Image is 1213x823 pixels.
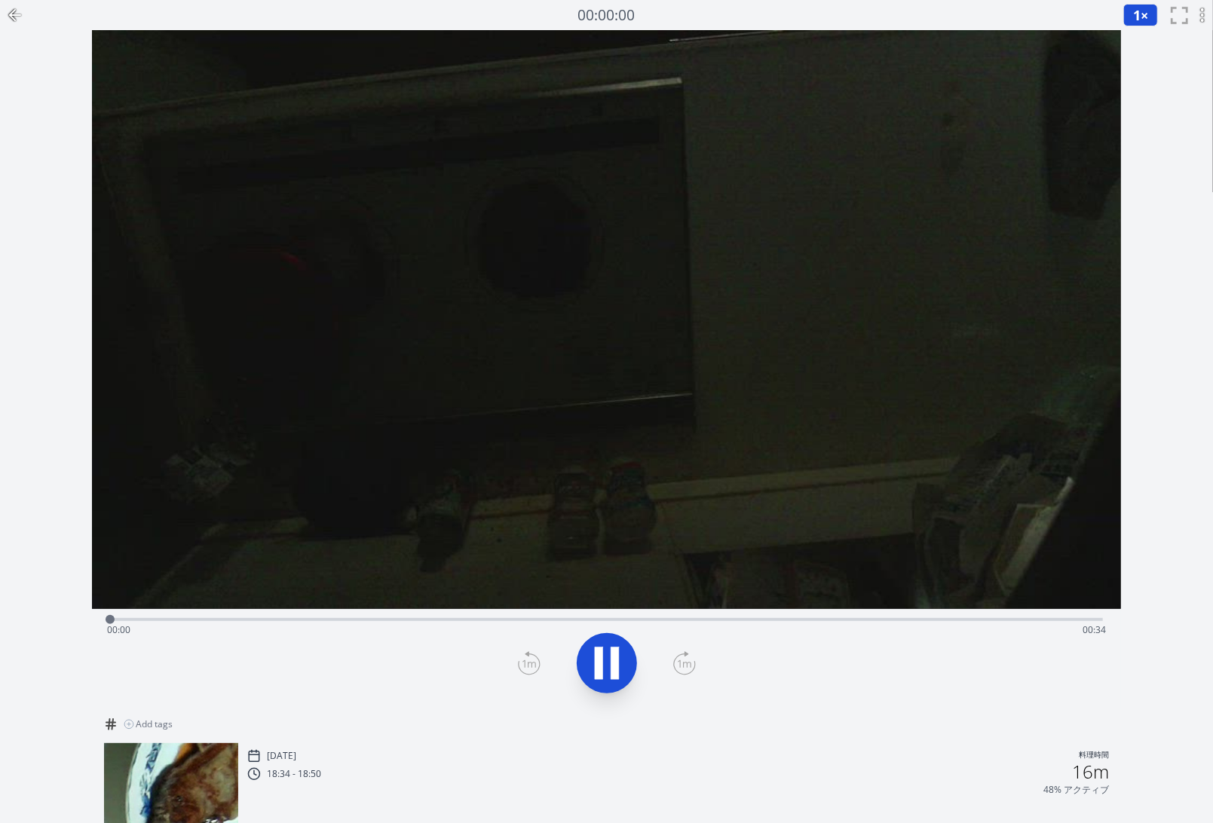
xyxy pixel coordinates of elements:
button: Add tags [118,712,179,736]
button: 1× [1123,4,1158,26]
p: 18:34 - 18:50 [267,768,321,780]
span: 1 [1133,6,1141,24]
span: 00:34 [1083,623,1106,636]
a: 00:00:00 [578,5,636,26]
p: 48% アクティブ [1043,784,1109,796]
h2: 16m [1072,763,1109,781]
p: [DATE] [267,750,296,762]
span: Add tags [136,718,173,730]
p: 料理時間 [1079,749,1109,763]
